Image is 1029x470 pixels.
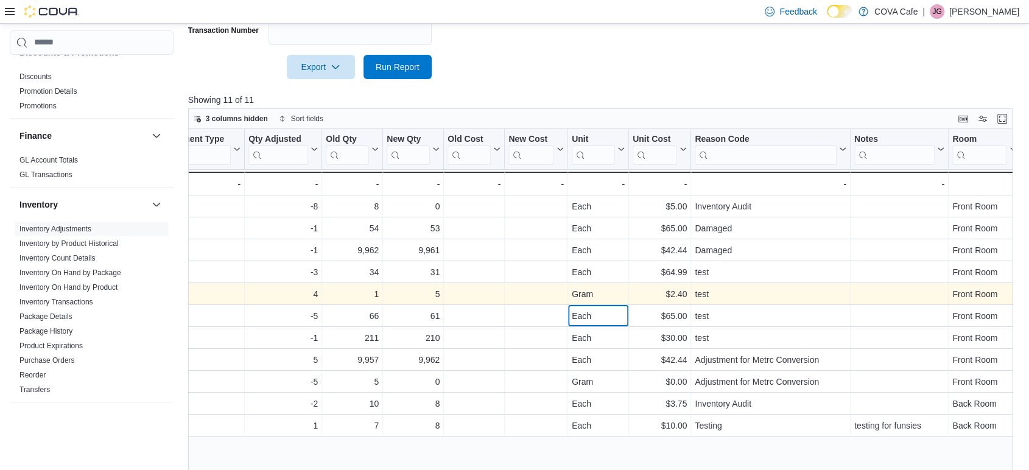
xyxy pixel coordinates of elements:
div: Old Qty [326,133,369,164]
div: Jonathan Graef [930,4,944,19]
div: Front Room [952,309,1017,323]
div: - [695,177,846,191]
div: Quantity [155,243,241,258]
span: GL Account Totals [19,155,78,165]
div: 0 [387,374,440,389]
div: Front Room [952,221,1017,236]
span: Inventory by Product Historical [19,239,119,248]
div: New Cost [508,133,554,145]
span: Transfers [19,385,50,395]
div: Front Room [952,243,1017,258]
div: $2.40 [633,287,687,301]
button: Export [287,55,355,79]
div: $30.00 [633,331,687,345]
button: Enter fullscreen [995,111,1010,126]
div: Quantity [155,199,241,214]
div: -1 [248,243,318,258]
span: 3 columns hidden [206,114,268,124]
div: Notes [854,133,935,145]
button: Inventory [149,197,164,212]
button: Qty Adjusted [248,133,318,164]
button: Notes [854,133,944,164]
button: Old Cost [448,133,500,164]
div: 9,961 [387,243,440,258]
a: Purchase Orders [19,356,75,365]
div: Adjustment Type [155,133,231,164]
div: Testing [695,418,846,433]
div: Unit Cost [633,133,677,164]
div: 0 [387,199,440,214]
div: $42.44 [633,353,687,367]
div: Each [572,265,625,279]
div: 8 [387,396,440,411]
span: Run Report [376,61,420,73]
div: - [248,177,318,191]
div: -3 [248,265,318,279]
div: Unit [572,133,615,164]
div: 1 [248,418,318,433]
p: [PERSON_NAME] [949,4,1019,19]
button: Unit Cost [633,133,687,164]
h3: Inventory [19,198,58,211]
div: Old Qty [326,133,369,145]
div: 5 [248,353,318,367]
div: Adjustment for Metrc Conversion [695,374,846,389]
div: - [508,177,564,191]
span: Discounts [19,72,52,82]
img: Cova [24,5,79,18]
div: $64.99 [633,265,687,279]
button: Display options [975,111,990,126]
div: Front Room [952,265,1017,279]
div: Quantity [155,374,241,389]
button: Room [952,133,1017,164]
button: Discounts & Promotions [149,45,164,60]
label: Transaction Number [188,26,259,35]
div: Front Room [952,199,1017,214]
button: New Qty [387,133,440,164]
div: Damaged [695,221,846,236]
div: Damaged [695,243,846,258]
span: Inventory Transactions [19,297,93,307]
button: Sort fields [274,111,328,126]
span: GL Transactions [19,170,72,180]
div: 8 [387,418,440,433]
button: Unit [572,133,625,164]
div: -8 [248,199,318,214]
div: 34 [326,265,379,279]
span: Inventory Adjustments [19,224,91,234]
span: Promotion Details [19,86,77,96]
div: -1 [248,221,318,236]
div: 9,957 [326,353,379,367]
a: GL Account Totals [19,156,78,164]
div: $3.75 [633,396,687,411]
div: Each [572,309,625,323]
div: test [695,287,846,301]
div: Finance [10,153,174,187]
span: Package Details [19,312,72,321]
div: Each [572,331,625,345]
span: Package History [19,326,72,336]
div: Gram [572,287,625,301]
button: New Cost [508,133,564,164]
span: Feedback [779,5,817,18]
a: Reorder [19,371,46,379]
div: Inventory [10,222,174,402]
p: Showing 11 of 11 [188,94,1021,106]
div: Adjustment for Metrc Conversion [695,353,846,367]
a: GL Transactions [19,170,72,179]
div: - [326,177,379,191]
div: 5 [326,374,379,389]
div: Front Room [952,331,1017,345]
div: Qty Adjusted [248,133,308,145]
div: 10 [326,396,379,411]
div: Quantity [155,418,241,433]
div: 53 [387,221,440,236]
div: Back Room [952,418,1017,433]
span: Inventory On Hand by Product [19,282,118,292]
div: Old Cost [448,133,491,164]
div: 7 [326,418,379,433]
div: -1 [248,331,318,345]
a: Package History [19,327,72,335]
div: Unit [572,133,615,145]
div: $65.00 [633,309,687,323]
